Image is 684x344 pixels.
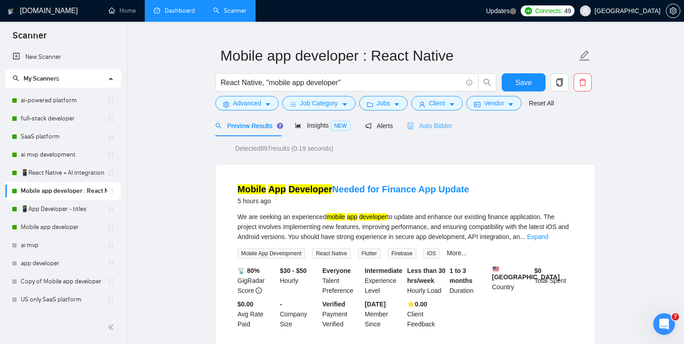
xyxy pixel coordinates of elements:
a: Reset All [529,98,554,108]
span: caret-down [449,101,455,108]
span: holder [107,151,114,158]
div: Tooltip anchor [276,122,284,130]
a: app developer [21,254,107,272]
div: Hourly Load [405,266,448,296]
a: SaaS platform [21,128,107,146]
input: Scanner name... [220,44,577,67]
img: logo [8,4,14,19]
div: Company Size [278,299,321,329]
span: Preview Results [215,122,280,129]
span: Save [515,77,532,88]
span: bars [290,101,296,108]
span: React Native [312,248,351,258]
span: Advanced [233,98,261,108]
li: SaaS platform [5,128,121,146]
div: 5 hours ago [237,196,469,206]
b: - [280,301,282,308]
button: idcardVendorcaret-down [466,96,522,110]
span: caret-down [508,101,514,108]
a: New Scanner [13,48,114,66]
a: 📱React Native + AI integration [21,164,107,182]
div: Duration [448,266,490,296]
span: caret-down [394,101,400,108]
b: $0.00 [237,301,253,308]
b: ⭐️ 0.00 [407,301,427,308]
mark: App [268,184,286,194]
span: holder [107,133,114,140]
b: Intermediate [365,267,402,274]
b: Verified [323,301,346,308]
span: holder [107,242,114,249]
span: Alerts [365,122,393,129]
li: full-stack developer [5,110,121,128]
span: info-circle [256,287,262,294]
div: We are seeking an experienced to update and enhance our existing finance application. The project... [237,212,573,242]
b: Everyone [323,267,351,274]
span: caret-down [342,101,348,108]
iframe: Intercom live chat [653,313,675,335]
mark: developer [359,213,387,220]
span: idcard [474,101,480,108]
span: Flutter [358,248,380,258]
div: Total Spent [532,266,575,296]
div: Country [490,266,533,296]
span: robot [407,123,413,129]
span: My Scanners [24,75,59,82]
mark: Mobile [237,184,266,194]
span: search [215,123,222,129]
span: copy [551,78,568,86]
span: Firebase [388,248,416,258]
span: info-circle [466,80,472,86]
li: New Scanner [5,48,121,66]
span: setting [223,101,229,108]
span: Client [429,98,445,108]
span: My Scanners [13,75,59,82]
a: setting [666,7,680,14]
a: searchScanner [213,7,247,14]
a: ai-powered platform [21,91,107,110]
span: holder [107,169,114,177]
span: folder [367,101,373,108]
a: Expand [527,233,548,240]
button: folderJobscaret-down [359,96,408,110]
span: holder [107,296,114,303]
b: [DATE] [365,301,385,308]
li: 📱React Native + AI integration [5,164,121,182]
mark: mobile [327,213,345,220]
span: holder [107,260,114,267]
li: Mobile app developer [5,218,121,236]
li: Mobile app developer : React Native [5,182,121,200]
li: Copy of Mobile app developer [5,272,121,291]
button: setting [666,4,680,18]
span: edit [579,50,590,62]
a: ai mvp development [21,146,107,164]
li: app developer [5,254,121,272]
button: copy [551,73,569,91]
span: holder [107,205,114,213]
input: Search Freelance Jobs... [221,77,462,88]
a: More... [447,249,467,257]
span: ... [520,233,525,240]
span: 49 [564,6,571,16]
span: holder [107,224,114,231]
span: user [582,8,589,14]
a: full-stack developer [21,110,107,128]
span: NEW [331,121,351,131]
span: delete [574,78,591,86]
b: $30 - $50 [280,267,307,274]
li: US only SaaS platform [5,291,121,309]
div: Talent Preference [321,266,363,296]
b: Less than 30 hrs/week [407,267,446,284]
a: US only SaaS platform [21,291,107,309]
span: holder [107,187,114,195]
span: caret-down [265,101,271,108]
div: Experience Level [363,266,405,296]
button: barsJob Categorycaret-down [282,96,355,110]
li: 📱App Developer - titles [5,200,121,218]
span: Updates [486,7,510,14]
li: full-stack test - global [5,309,121,327]
div: Hourly [278,266,321,296]
span: Detected 897 results (0.19 seconds) [229,143,340,153]
b: 1 to 3 months [450,267,473,284]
